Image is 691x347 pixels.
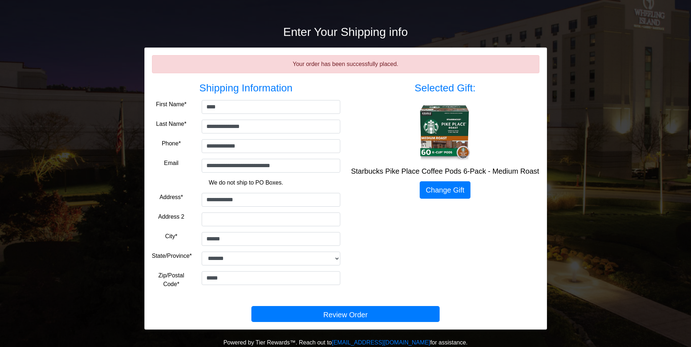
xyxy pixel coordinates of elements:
span: Powered by Tier Rewards™. Reach out to for assistance. [223,339,468,346]
h2: Enter Your Shipping info [144,25,547,39]
label: Email [164,159,178,168]
label: Address 2 [158,212,184,221]
label: Address* [160,193,183,202]
a: [EMAIL_ADDRESS][DOMAIN_NAME] [332,339,430,346]
a: Change Gift [420,181,471,199]
label: State/Province* [152,252,192,260]
label: Phone* [162,139,181,148]
label: Last Name* [156,120,186,128]
label: City* [165,232,177,241]
label: Zip/Postal Code* [152,271,191,289]
label: First Name* [156,100,186,109]
button: Review Order [251,306,440,322]
h3: Shipping Information [152,82,340,94]
p: We do not ship to PO Boxes. [157,178,335,187]
div: Your order has been successfully placed. [152,55,539,73]
img: Starbucks Pike Place Coffee Pods 6-Pack - Medium Roast [416,103,474,161]
h5: Starbucks Pike Place Coffee Pods 6-Pack - Medium Roast [351,167,539,175]
h3: Selected Gift: [351,82,539,94]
